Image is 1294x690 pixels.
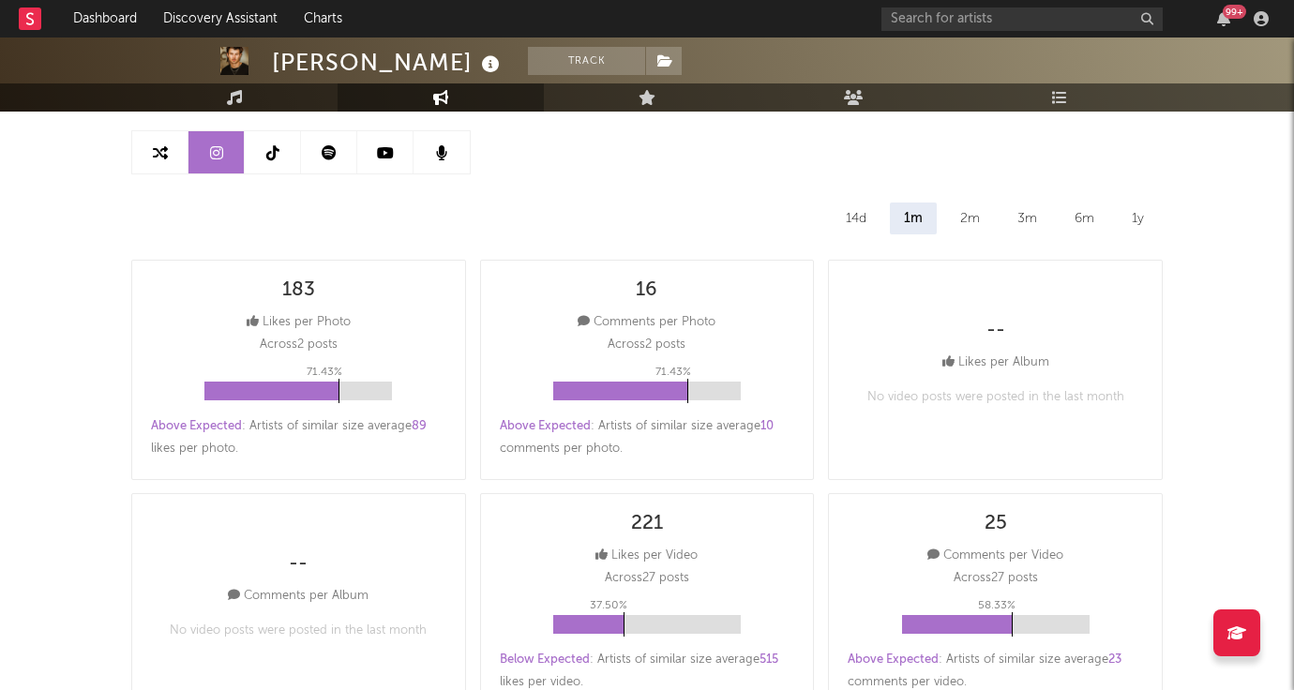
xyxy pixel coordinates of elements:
p: 71.43 % [307,361,342,383]
div: Likes per Album [942,352,1049,374]
div: 16 [636,279,657,302]
div: 1m [890,202,937,234]
div: -- [986,320,1005,342]
input: Search for artists [881,7,1163,31]
p: 71.43 % [655,361,691,383]
span: 23 [1108,653,1121,666]
div: 6m [1061,202,1108,234]
p: No video posts were posted in the last month [867,386,1124,409]
div: Likes per Video [595,545,698,567]
p: 58.33 % [978,594,1016,617]
div: : Artists of similar size average comments per photo . [500,415,795,460]
div: [PERSON_NAME] [272,47,504,78]
div: 2m [946,202,994,234]
p: Across 2 posts [608,334,685,356]
div: 14d [832,202,880,234]
span: 10 [760,420,774,432]
button: Track [528,47,645,75]
div: Comments per Photo [578,311,715,334]
div: 3m [1003,202,1051,234]
div: Comments per Album [228,585,369,607]
p: Across 2 posts [260,334,338,356]
div: Comments per Video [927,545,1063,567]
div: 1y [1118,202,1158,234]
span: Below Expected [500,653,590,666]
span: Above Expected [500,420,591,432]
span: Above Expected [848,653,939,666]
span: 89 [412,420,427,432]
div: 221 [631,513,663,535]
button: 99+ [1217,11,1230,26]
p: Across 27 posts [954,567,1038,590]
p: 37.50 % [590,594,627,617]
p: No video posts were posted in the last month [170,620,427,642]
span: Above Expected [151,420,242,432]
div: -- [289,553,308,576]
span: 515 [760,653,778,666]
div: Likes per Photo [247,311,351,334]
p: Across 27 posts [605,567,689,590]
div: 183 [282,279,315,302]
div: 99 + [1223,5,1246,19]
div: 25 [985,513,1007,535]
div: : Artists of similar size average likes per photo . [151,415,446,460]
